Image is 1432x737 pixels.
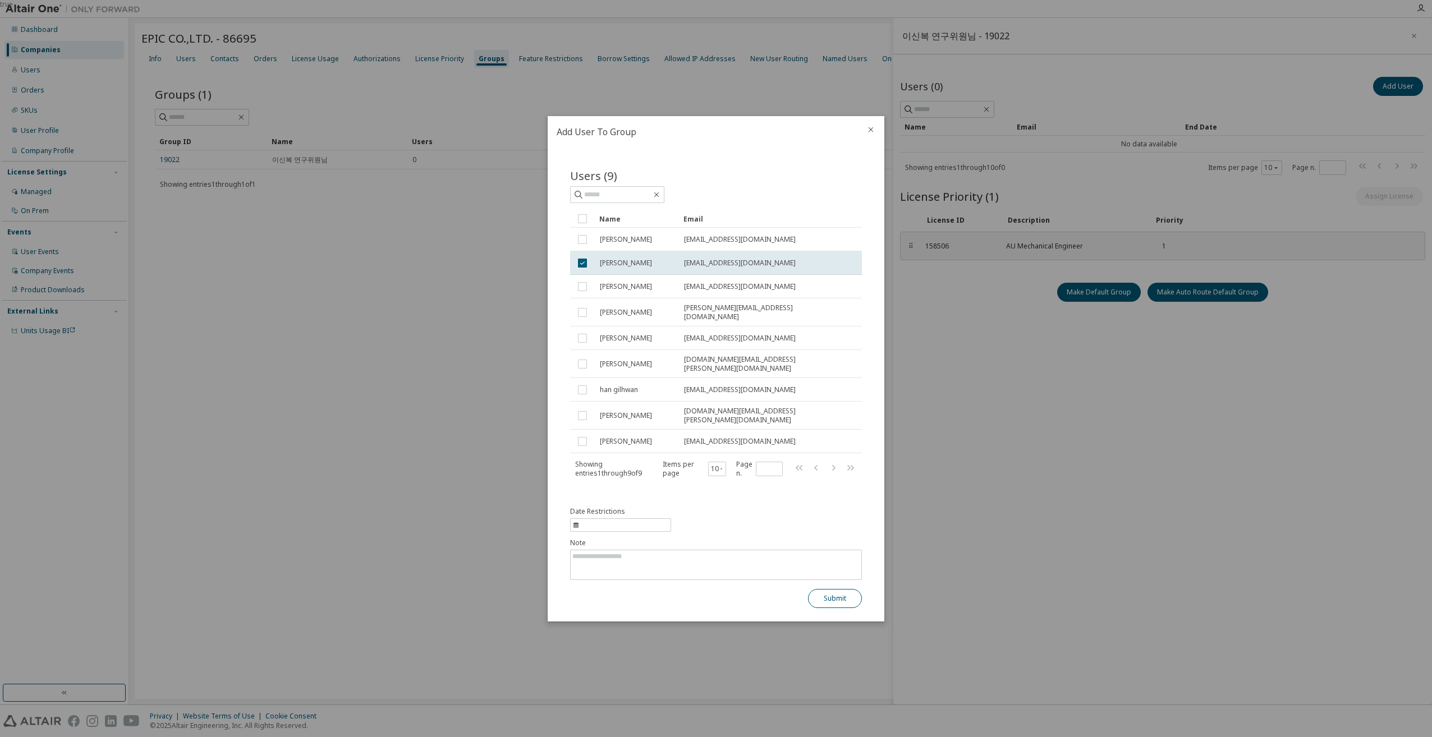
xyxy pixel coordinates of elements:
div: Name [599,210,674,228]
button: close [866,125,875,134]
span: Page n. [736,460,783,478]
span: han gilhwan [600,385,638,394]
span: [EMAIL_ADDRESS][DOMAIN_NAME] [684,235,796,244]
span: [PERSON_NAME] [600,282,652,291]
div: Email [683,210,843,228]
span: [PERSON_NAME] [600,308,652,317]
span: [PERSON_NAME] [600,411,652,420]
label: Note [570,538,862,547]
span: [PERSON_NAME] [600,334,652,343]
span: Users (9) [570,168,617,183]
span: [EMAIL_ADDRESS][DOMAIN_NAME] [684,334,796,343]
button: Submit [808,589,862,608]
span: Items per page [663,460,726,478]
span: [EMAIL_ADDRESS][DOMAIN_NAME] [684,437,796,446]
span: [PERSON_NAME] [600,437,652,446]
span: Showing entries 1 through 9 of 9 [575,459,642,478]
span: [PERSON_NAME] [600,235,652,244]
span: [PERSON_NAME] [600,360,652,368]
button: information [570,507,671,532]
span: [PERSON_NAME][EMAIL_ADDRESS][DOMAIN_NAME] [684,303,842,321]
h2: Add User To Group [548,116,857,148]
span: Date Restrictions [570,507,625,516]
span: [EMAIL_ADDRESS][DOMAIN_NAME] [684,282,796,291]
span: [EMAIL_ADDRESS][DOMAIN_NAME] [684,385,796,394]
span: [EMAIL_ADDRESS][DOMAIN_NAME] [684,259,796,268]
span: [PERSON_NAME] [600,259,652,268]
span: [DOMAIN_NAME][EMAIL_ADDRESS][PERSON_NAME][DOMAIN_NAME] [684,355,842,373]
button: 10 [711,464,724,473]
span: [DOMAIN_NAME][EMAIL_ADDRESS][PERSON_NAME][DOMAIN_NAME] [684,407,842,425]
